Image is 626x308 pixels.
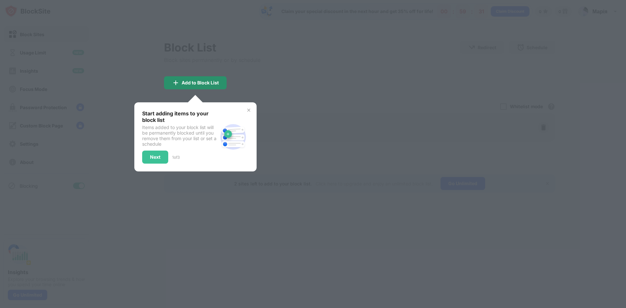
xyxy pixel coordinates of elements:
div: Next [150,154,160,160]
div: 1 of 3 [172,155,180,160]
img: x-button.svg [246,108,251,113]
div: Start adding items to your block list [142,110,217,123]
div: Add to Block List [182,80,219,85]
div: Items added to your block list will be permanently blocked until you remove them from your list o... [142,125,217,147]
img: block-site.svg [217,121,249,153]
